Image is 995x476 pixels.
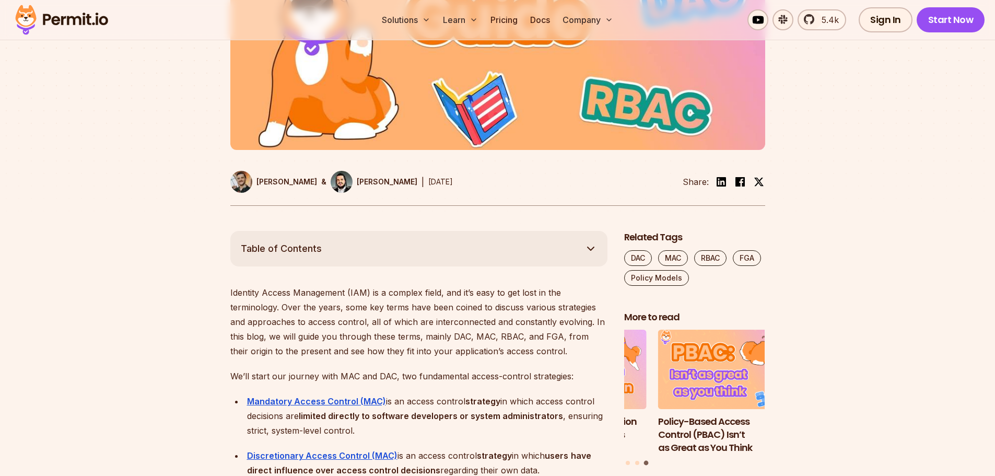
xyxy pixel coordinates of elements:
[917,7,985,32] a: Start Now
[230,171,317,193] a: [PERSON_NAME]
[754,177,764,187] img: twitter
[247,396,386,407] a: Mandatory Access Control (MAC)
[247,394,607,438] div: is an access control in which access control decisions are , ensuring strict, system-level control.
[558,9,617,30] button: Company
[331,171,417,193] a: [PERSON_NAME]
[230,285,607,358] p: Identity Access Management (IAM) is a complex field, and it’s easy to get lost in the terminology...
[486,9,522,30] a: Pricing
[428,177,453,186] time: [DATE]
[635,461,639,465] button: Go to slide 2
[256,177,317,187] p: [PERSON_NAME]
[624,270,689,286] a: Policy Models
[658,250,688,266] a: MAC
[422,176,424,188] div: |
[241,241,322,256] span: Table of Contents
[230,369,607,384] p: We’ll start our journey with MAC and DAC, two fundamental access-control strategies:
[624,330,765,467] div: Posts
[230,171,252,193] img: Daniel Bass
[571,450,591,461] strong: have
[658,330,799,454] li: 3 of 3
[545,450,568,461] strong: users
[624,311,765,324] h2: More to read
[694,250,727,266] a: RBAC
[624,250,652,266] a: DAC
[734,176,746,188] img: facebook
[477,450,512,461] strong: strategy
[506,330,647,454] li: 2 of 3
[815,14,839,26] span: 5.4k
[624,231,765,244] h2: Related Tags
[506,415,647,442] h3: Implementing Authentication and Authorization in Next.js
[465,396,500,407] strong: strategy
[658,330,799,409] img: Policy-Based Access Control (PBAC) Isn’t as Great as You Think
[626,461,630,465] button: Go to slide 1
[683,176,709,188] li: Share:
[733,250,761,266] a: FGA
[331,171,353,193] img: Gabriel L. Manor
[247,465,272,475] strong: direct
[439,9,482,30] button: Learn
[274,465,440,475] strong: influence over access control decisions
[230,231,607,266] button: Table of Contents
[715,176,728,188] img: linkedin
[658,330,799,454] a: Policy-Based Access Control (PBAC) Isn’t as Great as You ThinkPolicy-Based Access Control (PBAC) ...
[10,2,113,38] img: Permit logo
[859,7,912,32] a: Sign In
[299,411,563,421] strong: limited directly to software developers or system administrators
[378,9,435,30] button: Solutions
[506,330,647,409] img: Implementing Authentication and Authorization in Next.js
[357,177,417,187] p: [PERSON_NAME]
[321,177,326,187] p: &
[798,9,846,30] a: 5.4k
[247,450,397,461] a: Discretionary Access Control (MAC)
[644,461,649,466] button: Go to slide 3
[658,415,799,454] h3: Policy-Based Access Control (PBAC) Isn’t as Great as You Think
[526,9,554,30] a: Docs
